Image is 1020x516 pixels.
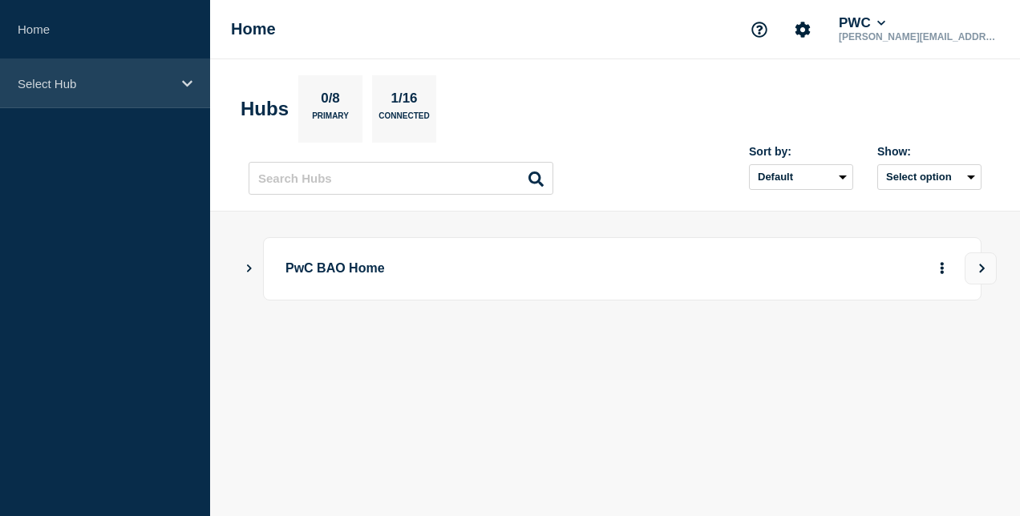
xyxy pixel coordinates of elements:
select: Sort by [749,164,853,190]
button: Account settings [786,13,820,46]
h1: Home [231,20,276,38]
h2: Hubs [241,98,289,120]
p: 0/8 [315,91,346,111]
p: 1/16 [385,91,423,111]
p: Primary [312,111,349,128]
div: Show: [877,145,982,158]
p: Select Hub [18,77,172,91]
p: [PERSON_NAME][EMAIL_ADDRESS][DOMAIN_NAME] [836,31,1002,42]
button: Select option [877,164,982,190]
button: View [965,252,997,284]
p: Connected [378,111,429,128]
button: More actions [932,254,953,284]
input: Search Hubs [249,162,553,195]
button: PWC [836,15,888,31]
button: Support [743,13,776,46]
div: Sort by: [749,145,853,158]
button: Show Connected Hubs [245,263,253,275]
p: PwC BAO Home [285,254,865,284]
